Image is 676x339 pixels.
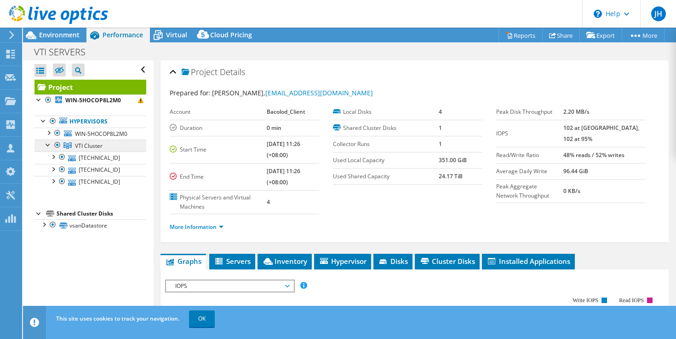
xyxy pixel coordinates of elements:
span: Servers [214,257,251,266]
b: 102 at [GEOGRAPHIC_DATA], 102 at 95% [563,124,639,143]
span: Environment [39,30,80,39]
label: Peak Aggregate Network Throughput [496,182,563,200]
label: Duration [170,123,267,133]
b: 2.20 MB/s [563,108,590,116]
span: Graphs [165,257,201,266]
b: WIN-5HOCOP8L2M0 [65,96,121,104]
span: Installed Applications [487,257,570,266]
b: 351.00 GiB [439,156,467,164]
text: Read IOPS [619,297,644,304]
label: Used Local Capacity [333,156,439,165]
svg: \n [594,10,602,18]
a: [TECHNICAL_ID] [34,164,146,176]
span: Inventory [262,257,307,266]
a: Reports [498,28,543,42]
span: Details [220,66,245,77]
a: Export [579,28,622,42]
label: Local Disks [333,107,439,117]
span: Project [182,68,218,77]
b: 1 [439,140,442,148]
b: 96.44 GiB [563,167,588,175]
a: WIN-5HOCOP8L2M0 [34,128,146,140]
a: [EMAIL_ADDRESS][DOMAIN_NAME] [265,88,373,97]
a: Project [34,80,146,94]
a: More [622,28,665,42]
b: 4 [439,108,442,116]
b: 48% reads / 52% writes [563,151,624,159]
span: IOPS [171,281,289,292]
span: This site uses cookies to track your navigation. [56,315,179,322]
label: Collector Runs [333,140,439,149]
label: Physical Servers and Virtual Machines [170,193,267,211]
b: 1 [439,124,442,132]
span: WIN-5HOCOP8L2M0 [75,130,127,138]
b: 24.17 TiB [439,172,463,180]
span: Cluster Disks [419,257,475,266]
span: Disks [378,257,408,266]
label: Shared Cluster Disks [333,123,439,133]
label: Prepared for: [170,88,211,97]
a: Hypervisors [34,116,146,128]
text: Write IOPS [573,297,598,304]
span: Virtual [166,30,187,39]
label: Used Shared Capacity [333,172,439,181]
b: [DATE] 11:26 (+08:00) [267,140,300,159]
a: Share [542,28,580,42]
a: More Information [170,223,223,231]
a: OK [189,310,215,327]
span: VTI Cluster [75,142,103,150]
span: Cloud Pricing [210,30,252,39]
label: Start Time [170,145,267,154]
a: [TECHNICAL_ID] [34,152,146,164]
a: vsanDatastore [34,219,146,231]
label: Read/Write Ratio [496,151,563,160]
b: [DATE] 11:26 (+08:00) [267,167,300,186]
h1: VTI SERVERS [30,47,100,57]
b: 4 [267,198,270,206]
label: Account [170,107,267,117]
label: End Time [170,172,267,181]
a: WIN-5HOCOP8L2M0 [34,94,146,106]
b: 0 KB/s [563,187,580,195]
span: JH [651,6,666,21]
label: Peak Disk Throughput [496,107,563,117]
label: Average Daily Write [496,167,563,176]
a: VTI Cluster [34,140,146,152]
b: Bacolod_Client [267,108,305,116]
span: [PERSON_NAME], [212,88,373,97]
div: Shared Cluster Disks [57,208,146,219]
b: 0 min [267,124,281,132]
span: Hypervisor [319,257,367,266]
label: IOPS [496,129,563,138]
a: [TECHNICAL_ID] [34,176,146,188]
span: Performance [103,30,143,39]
